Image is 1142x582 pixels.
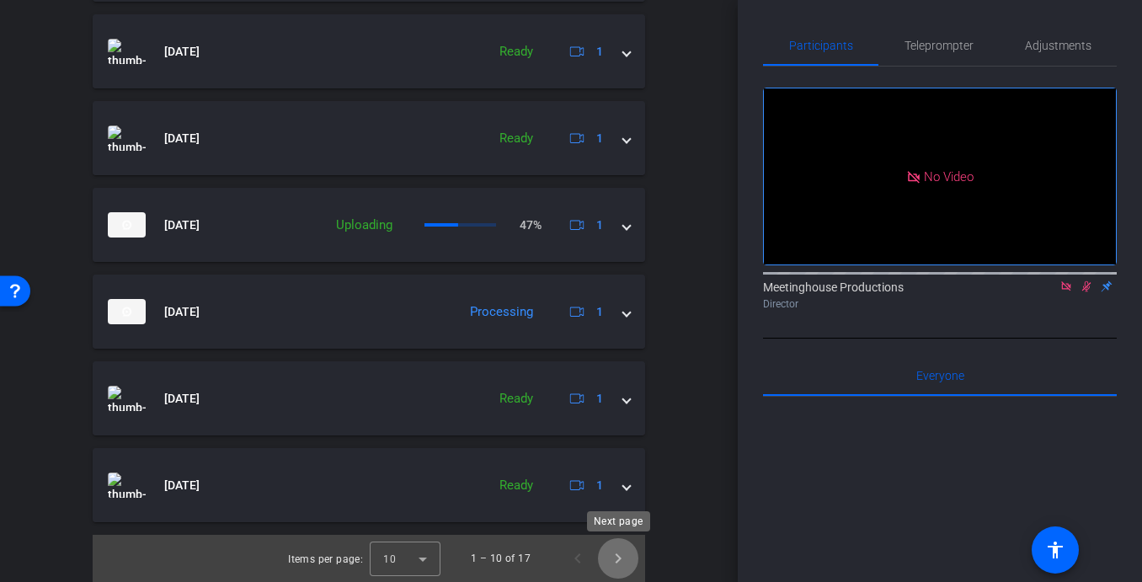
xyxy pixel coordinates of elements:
[1045,540,1065,560] mat-icon: accessibility
[471,550,531,567] div: 1 – 10 of 17
[789,40,853,51] span: Participants
[924,168,974,184] span: No Video
[596,43,603,61] span: 1
[596,477,603,494] span: 1
[108,473,146,498] img: thumb-nail
[108,212,146,238] img: thumb-nail
[288,551,363,568] div: Items per page:
[596,216,603,234] span: 1
[491,389,542,408] div: Ready
[596,390,603,408] span: 1
[164,130,200,147] span: [DATE]
[108,386,146,411] img: thumb-nail
[93,361,645,435] mat-expansion-panel-header: thumb-nail[DATE]Ready1
[93,101,645,175] mat-expansion-panel-header: thumb-nail[DATE]Ready1
[164,216,200,234] span: [DATE]
[93,275,645,349] mat-expansion-panel-header: thumb-nail[DATE]Processing1
[164,43,200,61] span: [DATE]
[598,538,638,579] button: Next page
[462,302,542,322] div: Processing
[93,14,645,88] mat-expansion-panel-header: thumb-nail[DATE]Ready1
[596,130,603,147] span: 1
[164,303,200,321] span: [DATE]
[558,538,598,579] button: Previous page
[108,125,146,151] img: thumb-nail
[491,129,542,148] div: Ready
[328,216,401,235] div: Uploading
[763,296,1117,312] div: Director
[108,299,146,324] img: thumb-nail
[93,188,645,262] mat-expansion-panel-header: thumb-nail[DATE]Uploading47%1
[108,39,146,64] img: thumb-nail
[905,40,974,51] span: Teleprompter
[520,216,542,234] p: 47%
[491,476,542,495] div: Ready
[587,511,650,531] div: Next page
[93,448,645,522] mat-expansion-panel-header: thumb-nail[DATE]Ready1
[164,477,200,494] span: [DATE]
[916,370,964,382] span: Everyone
[596,303,603,321] span: 1
[491,42,542,61] div: Ready
[164,390,200,408] span: [DATE]
[763,279,1117,312] div: Meetinghouse Productions
[1025,40,1091,51] span: Adjustments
